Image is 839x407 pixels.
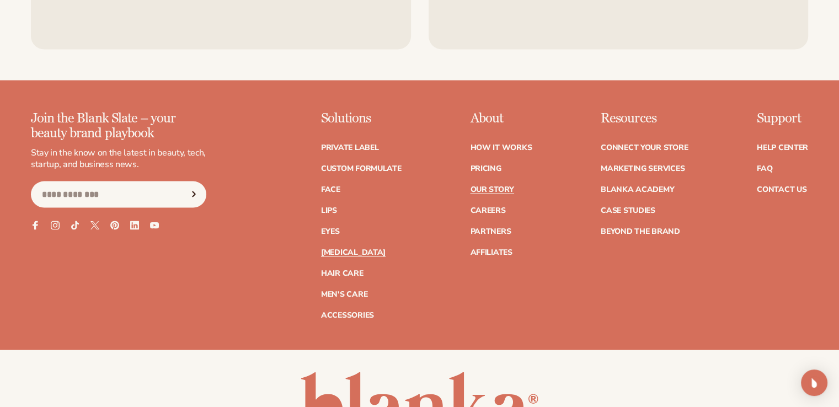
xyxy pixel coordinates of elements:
[601,111,688,126] p: Resources
[757,165,772,173] a: FAQ
[601,144,688,152] a: Connect your store
[601,165,685,173] a: Marketing services
[181,181,206,208] button: Subscribe
[321,165,402,173] a: Custom formulate
[470,228,511,235] a: Partners
[601,186,674,194] a: Blanka Academy
[31,147,206,170] p: Stay in the know on the latest in beauty, tech, startup, and business news.
[757,186,806,194] a: Contact Us
[601,207,655,215] a: Case Studies
[321,249,386,256] a: [MEDICAL_DATA]
[321,312,374,319] a: Accessories
[321,228,340,235] a: Eyes
[801,369,827,396] div: Open Intercom Messenger
[321,111,402,126] p: Solutions
[470,144,532,152] a: How It Works
[321,144,378,152] a: Private label
[31,111,206,141] p: Join the Blank Slate – your beauty brand playbook
[470,186,514,194] a: Our Story
[757,111,808,126] p: Support
[757,144,808,152] a: Help Center
[321,270,363,277] a: Hair Care
[321,207,337,215] a: Lips
[470,165,501,173] a: Pricing
[470,111,532,126] p: About
[321,186,340,194] a: Face
[321,291,367,298] a: Men's Care
[470,249,512,256] a: Affiliates
[601,228,680,235] a: Beyond the brand
[470,207,505,215] a: Careers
